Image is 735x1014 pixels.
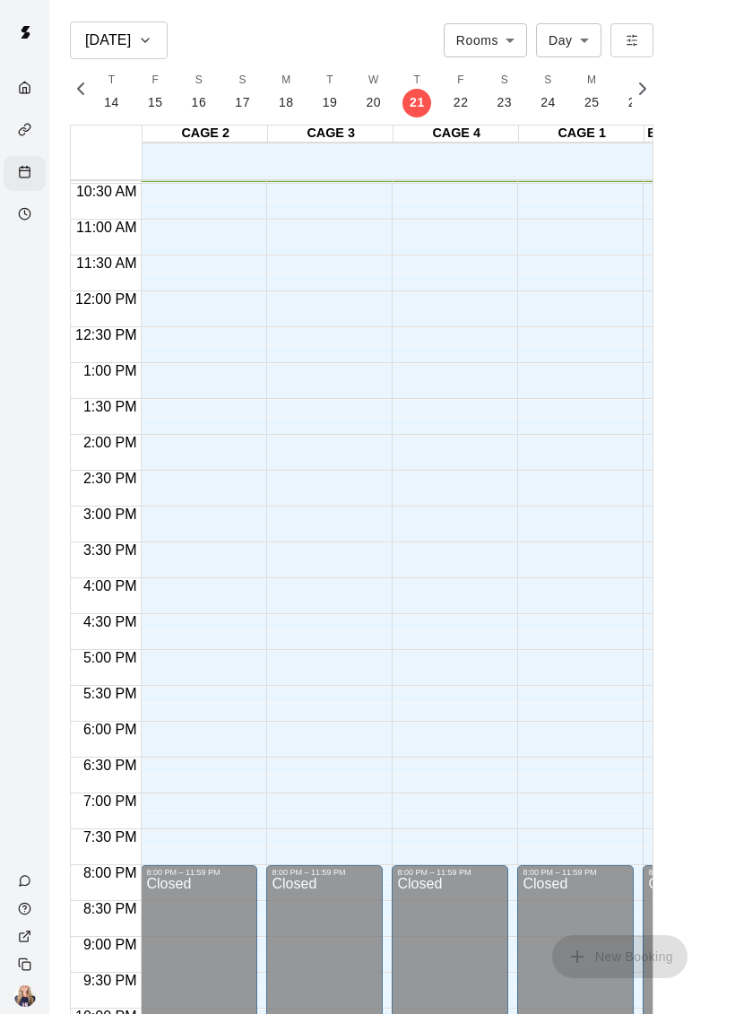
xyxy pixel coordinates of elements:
div: Day [536,23,601,56]
span: S [501,72,508,90]
button: M25 [570,66,614,117]
span: 11:30 AM [72,256,142,271]
button: 26 [614,66,658,117]
span: 12:00 PM [71,291,141,307]
span: 8:30 PM [79,901,142,916]
button: S24 [526,66,570,117]
button: W20 [351,66,395,117]
span: 3:30 PM [79,542,142,558]
span: F [151,72,159,90]
div: CAGE 4 [393,126,519,143]
span: T [326,72,333,90]
a: Contact Us [4,867,49,895]
img: Sienna Gargano [14,985,36,1007]
span: 7:30 PM [79,829,142,845]
p: 21 [410,93,425,112]
span: M [281,72,290,90]
span: S [195,72,203,90]
button: [DATE] [70,22,168,59]
button: S17 [220,66,264,117]
span: 9:00 PM [79,937,142,952]
span: You don't have the permission to add bookings [552,948,687,963]
div: 8:00 PM – 11:59 PM [523,868,601,877]
span: 4:30 PM [79,614,142,629]
span: T [108,72,116,90]
span: 4:00 PM [79,578,142,594]
span: 8:00 PM [79,865,142,880]
span: 7:00 PM [79,793,142,809]
div: 8:00 PM – 11:59 PM [272,868,350,877]
div: 8:00 PM – 11:59 PM [397,868,475,877]
div: CAGE 3 [268,126,393,143]
button: S23 [483,66,527,117]
h6: [DATE] [85,28,131,53]
button: S16 [177,66,221,117]
p: 20 [366,93,381,112]
span: 9:30 PM [79,973,142,988]
span: F [457,72,464,90]
span: 1:00 PM [79,363,142,378]
a: View public page [4,923,49,950]
span: 11:00 AM [72,220,142,235]
span: S [238,72,246,90]
span: 6:00 PM [79,722,142,737]
button: F22 [439,66,483,117]
p: 15 [148,93,163,112]
div: 8:00 PM – 11:59 PM [146,868,224,877]
div: CAGE 1 [519,126,644,143]
span: W [368,72,379,90]
p: 26 [628,93,644,112]
div: Rooms [444,23,527,56]
button: T21 [395,66,439,117]
span: 5:30 PM [79,686,142,701]
span: T [414,72,421,90]
span: 3:00 PM [79,507,142,522]
p: 25 [584,93,600,112]
p: 19 [323,93,338,112]
p: 17 [235,93,250,112]
p: 16 [192,93,207,112]
button: T14 [90,66,134,117]
p: 22 [454,93,469,112]
div: CAGE 2 [143,126,268,143]
span: 2:30 PM [79,471,142,486]
span: S [544,72,551,90]
span: 10:30 AM [72,184,142,199]
p: 18 [279,93,294,112]
span: M [587,72,596,90]
span: 5:00 PM [79,650,142,665]
button: M18 [264,66,308,117]
p: 24 [540,93,556,112]
div: Copy public page link [4,950,49,978]
button: F15 [134,66,177,117]
span: 1:30 PM [79,399,142,414]
div: 8:00 PM – 11:59 PM [648,868,726,877]
a: Visit help center [4,895,49,923]
span: 12:30 PM [71,327,141,342]
span: 6:30 PM [79,758,142,773]
button: T19 [308,66,352,117]
p: 23 [497,93,513,112]
img: Swift logo [7,14,43,50]
p: 14 [104,93,119,112]
span: 2:00 PM [79,435,142,450]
